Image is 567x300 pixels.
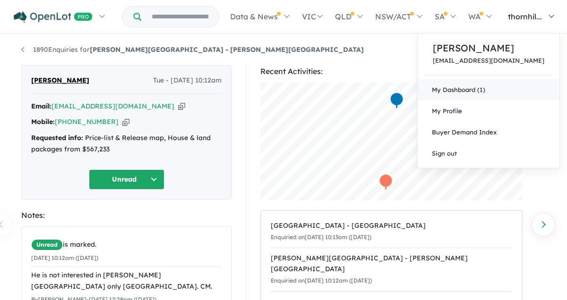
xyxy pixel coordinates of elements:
[31,270,222,292] div: He is not interested in [PERSON_NAME][GEOGRAPHIC_DATA] only [GEOGRAPHIC_DATA]. CM.
[271,248,512,292] a: [PERSON_NAME][GEOGRAPHIC_DATA] - [PERSON_NAME][GEOGRAPHIC_DATA]Enquiried on[DATE] 10:12am ([DATE])
[379,174,393,191] div: Map marker
[31,102,52,110] strong: Email:
[271,253,512,275] div: [PERSON_NAME][GEOGRAPHIC_DATA] - [PERSON_NAME][GEOGRAPHIC_DATA]
[271,216,512,248] a: [GEOGRAPHIC_DATA] - [GEOGRAPHIC_DATA]Enquiried on[DATE] 10:13am ([DATE])
[508,12,542,21] span: thornhil...
[21,44,546,56] nav: breadcrumb
[14,11,93,23] img: Openlot PRO Logo White
[432,107,462,115] span: My Profile
[31,133,83,142] strong: Requested info:
[31,117,55,126] strong: Mobile:
[271,220,512,232] div: [GEOGRAPHIC_DATA] - [GEOGRAPHIC_DATA]
[143,7,217,27] input: Try estate name, suburb, builder or developer
[31,133,222,155] div: Price-list & Release map, House & land packages from $567,233
[21,209,232,222] div: Notes:
[90,45,364,54] strong: [PERSON_NAME][GEOGRAPHIC_DATA] - [PERSON_NAME][GEOGRAPHIC_DATA]
[178,101,185,111] button: Copy
[418,79,559,100] a: My Dashboard (1)
[390,92,404,109] div: Map marker
[433,41,544,55] a: [PERSON_NAME]
[418,100,559,122] a: My Profile
[31,254,98,261] small: [DATE] 10:12am ([DATE])
[89,169,164,190] button: Unread
[122,117,129,127] button: Copy
[21,45,364,54] a: 1890Enquiries for[PERSON_NAME][GEOGRAPHIC_DATA] - [PERSON_NAME][GEOGRAPHIC_DATA]
[31,239,63,250] span: Unread
[433,57,544,64] a: [EMAIL_ADDRESS][DOMAIN_NAME]
[418,122,559,143] a: Buyer Demand Index
[55,117,119,126] a: [PHONE_NUMBER]
[260,83,523,200] canvas: Map
[31,239,222,250] div: is marked.
[271,277,372,284] small: Enquiried on [DATE] 10:12am ([DATE])
[31,75,89,86] span: [PERSON_NAME]
[260,65,523,78] div: Recent Activities:
[418,143,559,164] a: Sign out
[271,233,371,241] small: Enquiried on [DATE] 10:13am ([DATE])
[52,102,174,110] a: [EMAIL_ADDRESS][DOMAIN_NAME]
[153,75,222,86] span: Tue - [DATE] 10:12am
